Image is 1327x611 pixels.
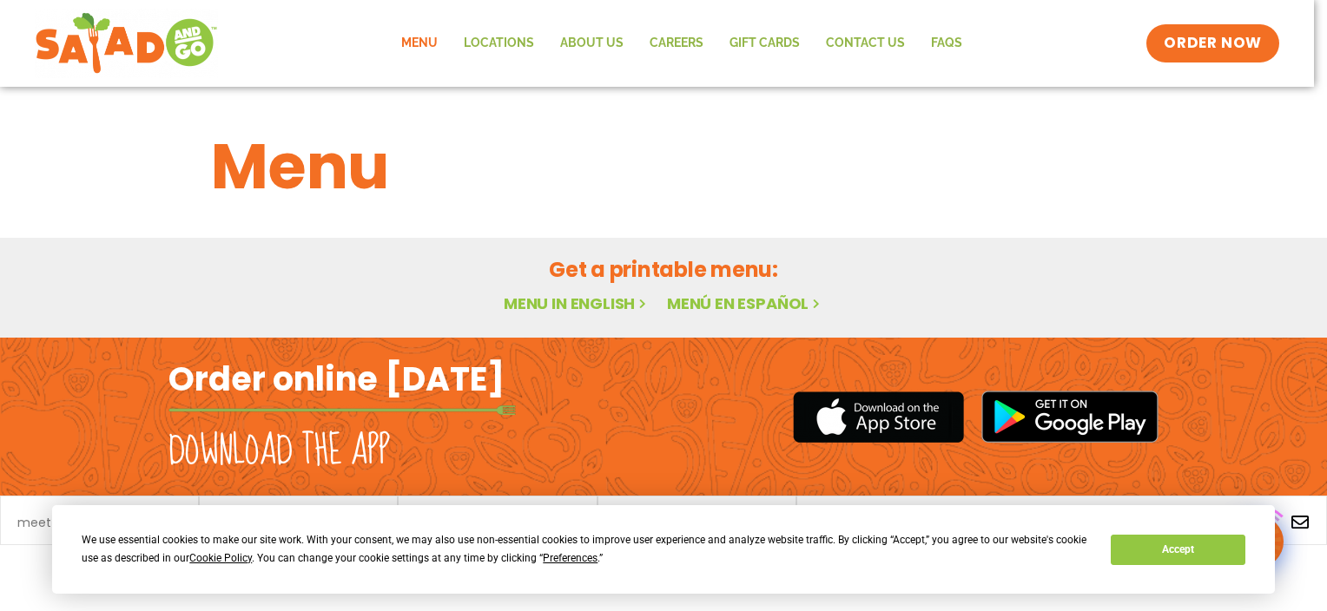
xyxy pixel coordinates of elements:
[637,23,716,63] a: Careers
[813,23,918,63] a: Contact Us
[504,292,650,314] a: Menu in English
[716,23,813,63] a: GIFT CARDS
[82,531,1090,568] div: We use essential cookies to make our site work. With your consent, we may also use non-essential ...
[35,9,218,78] img: new-SAG-logo-768×292
[918,23,975,63] a: FAQs
[543,552,597,564] span: Preferences
[168,427,390,476] h2: Download the app
[17,516,182,529] a: meet chef [PERSON_NAME]
[388,23,451,63] a: Menu
[168,358,505,400] h2: Order online [DATE]
[52,505,1275,594] div: Cookie Consent Prompt
[793,389,964,445] img: appstore
[981,391,1159,443] img: google_play
[667,292,823,314] a: Menú en español
[1111,535,1244,565] button: Accept
[451,23,547,63] a: Locations
[547,23,637,63] a: About Us
[1146,24,1278,62] a: ORDER NOW
[211,120,1116,214] h1: Menu
[211,254,1116,285] h2: Get a printable menu:
[388,23,975,63] nav: Menu
[1164,33,1261,54] span: ORDER NOW
[189,552,252,564] span: Cookie Policy
[168,405,516,415] img: fork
